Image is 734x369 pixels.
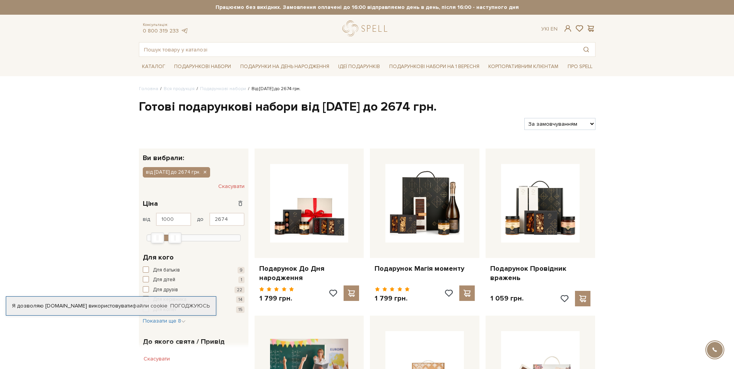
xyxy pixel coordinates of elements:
h1: Готові подарункові набори від [DATE] до 2674 грн. [139,99,595,115]
span: До якого свята / Привід [143,337,225,347]
span: 1 [238,277,245,283]
a: Головна [139,86,158,92]
a: Погоджуюсь [170,302,210,309]
a: Каталог [139,61,168,73]
a: Подарунок До Дня народження [259,264,359,282]
button: від [DATE] до 2674 грн. [143,167,210,177]
a: Подарунок Магія моменту [375,264,475,273]
span: 14 [236,296,245,303]
input: Пошук товару у каталозі [139,43,577,56]
span: | [548,26,549,32]
a: logo [342,20,391,36]
button: Показати ще 8 [143,317,186,325]
strong: Працюємо без вихідних. Замовлення оплачені до 16:00 відправляємо день в день, після 16:00 - насту... [139,4,595,11]
a: Подарункові набори [171,61,234,73]
a: Подарункові набори [200,86,246,92]
div: Ви вибрали: [139,149,248,161]
p: 1 799 грн. [375,294,410,303]
p: 1 799 грн. [259,294,294,303]
span: Для кого [143,252,174,263]
span: Консультація: [143,22,188,27]
span: 15 [236,306,245,313]
span: Для дітей [153,276,175,284]
span: Для друзів [153,286,178,294]
a: 0 800 319 233 [143,27,179,34]
p: 1 059 грн. [490,294,524,303]
a: Подарунки на День народження [237,61,332,73]
span: Ціна [143,198,158,209]
div: Max [168,232,181,243]
button: Скасувати [218,180,245,193]
a: Подарункові набори на 1 Вересня [386,60,482,73]
div: Min [151,232,164,243]
li: Від [DATE] до 2674 грн. [246,85,301,92]
span: Для батьків [153,266,180,274]
input: Ціна [209,213,245,226]
a: telegram [181,27,188,34]
input: Ціна [156,213,191,226]
a: Ідеї подарунків [335,61,383,73]
button: Пошук товару у каталозі [577,43,595,56]
div: Я дозволяю [DOMAIN_NAME] використовувати [6,302,216,309]
span: від [143,216,150,223]
a: файли cookie [132,302,168,309]
a: Подарунок Провідник вражень [490,264,590,282]
span: 22 [234,287,245,293]
a: En [551,26,558,32]
span: від [DATE] до 2674 грн. [146,169,200,176]
span: Показати ще 8 [143,318,186,324]
button: Для батьків 9 [143,266,245,274]
button: Для друзів 22 [143,286,245,294]
a: Вся продукція [164,86,195,92]
div: Ук [541,26,558,32]
span: до [197,216,204,223]
a: Про Spell [565,61,595,73]
span: 9 [238,267,245,273]
a: Корпоративним клієнтам [485,60,561,73]
button: Для дітей 1 [143,276,245,284]
button: Скасувати [139,353,175,365]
